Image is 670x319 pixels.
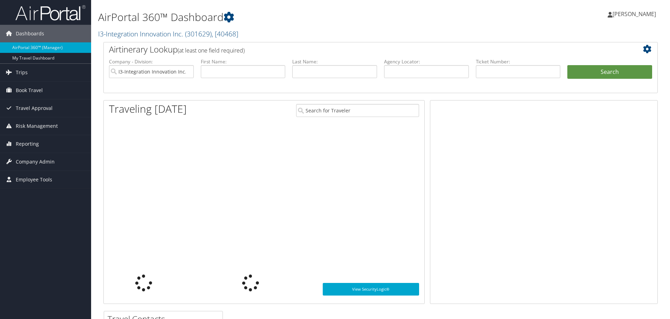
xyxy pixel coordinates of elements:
span: Risk Management [16,117,58,135]
span: (at least one field required) [178,47,245,54]
label: First Name: [201,58,286,65]
h2: Airtinerary Lookup [109,43,606,55]
input: Search for Traveler [296,104,419,117]
a: View SecurityLogic® [323,283,419,296]
span: Trips [16,64,28,81]
a: [PERSON_NAME] [608,4,663,25]
label: Last Name: [292,58,377,65]
label: Company - Division: [109,58,194,65]
h1: AirPortal 360™ Dashboard [98,10,475,25]
span: Company Admin [16,153,55,171]
span: Travel Approval [16,99,53,117]
label: Agency Locator: [384,58,469,65]
span: Book Travel [16,82,43,99]
button: Search [567,65,652,79]
span: Employee Tools [16,171,52,188]
span: [PERSON_NAME] [613,10,656,18]
span: Dashboards [16,25,44,42]
a: I3-Integration Innovation Inc. [98,29,238,39]
span: , [ 40468 ] [212,29,238,39]
span: ( 301629 ) [185,29,212,39]
h1: Traveling [DATE] [109,102,187,116]
img: airportal-logo.png [15,5,86,21]
span: Reporting [16,135,39,153]
label: Ticket Number: [476,58,561,65]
